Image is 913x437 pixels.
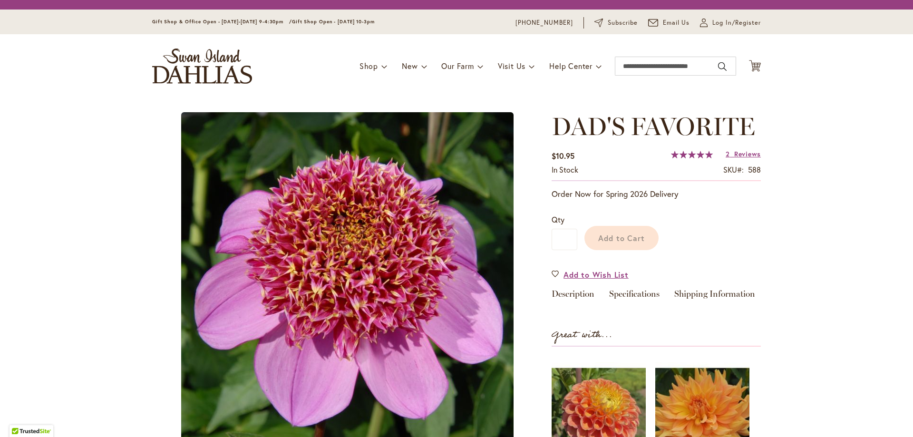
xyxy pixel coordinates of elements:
span: DAD'S FAVORITE [552,111,755,141]
a: store logo [152,49,252,84]
span: Our Farm [441,61,474,71]
span: 2 [726,149,730,158]
a: Shipping Information [674,290,755,303]
span: Log In/Register [712,18,761,28]
div: Availability [552,165,578,175]
span: Qty [552,214,564,224]
span: Visit Us [498,61,525,71]
div: Detailed Product Info [552,290,761,303]
span: New [402,61,418,71]
a: [PHONE_NUMBER] [515,18,573,28]
span: Add to Wish List [563,269,629,280]
div: 100% [671,151,713,158]
span: Help Center [549,61,592,71]
strong: Great with... [552,327,612,343]
iframe: Launch Accessibility Center [7,403,34,430]
span: Gift Shop Open - [DATE] 10-3pm [292,19,375,25]
span: Shop [359,61,378,71]
span: $10.95 [552,151,574,161]
a: Email Us [648,18,690,28]
a: Subscribe [594,18,638,28]
strong: SKU [723,165,744,175]
a: Log In/Register [700,18,761,28]
span: In stock [552,165,578,175]
span: Subscribe [608,18,638,28]
span: Gift Shop & Office Open - [DATE]-[DATE] 9-4:30pm / [152,19,292,25]
span: Email Us [663,18,690,28]
a: Specifications [609,290,660,303]
div: 588 [748,165,761,175]
button: Search [718,59,727,74]
p: Order Now for Spring 2026 Delivery [552,188,761,200]
a: Description [552,290,594,303]
span: Reviews [734,149,761,158]
a: 2 Reviews [726,149,761,158]
a: Add to Wish List [552,269,629,280]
